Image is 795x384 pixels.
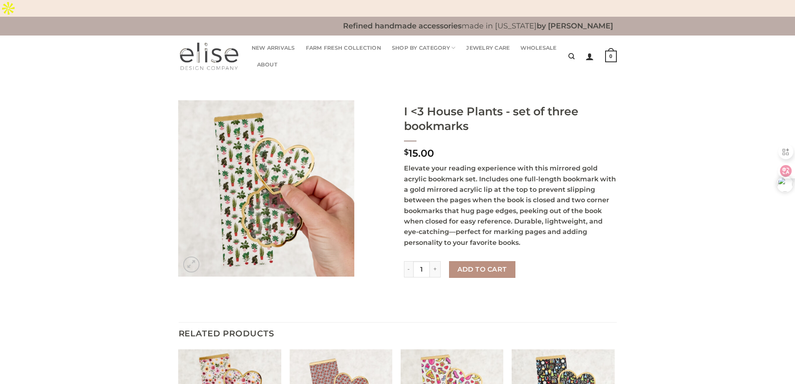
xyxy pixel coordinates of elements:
b: by [PERSON_NAME] [537,21,613,30]
input: Qty [413,261,430,278]
b: Refined handmade accessories [343,21,462,30]
strong: 0 [605,51,617,62]
h3: Related products [179,323,617,345]
a: Farm Fresh Collection [306,40,381,56]
bdi: 15.00 [404,147,434,159]
img: IMG_4079 [178,100,354,277]
a: Jewelry Care [466,40,510,56]
a: Wholesale [520,40,556,56]
a: New Arrivals [252,40,295,56]
button: Add to cart [449,261,515,278]
a: Search [568,48,575,64]
b: made in [US_STATE] [343,21,613,30]
a: Shop By Category [392,40,456,56]
input: - [404,261,414,278]
img: Elise Design Company [179,42,239,71]
p: Elevate your reading experience with this mirrored gold acrylic bookmark set. Includes one full-l... [404,163,617,248]
a: About [257,56,278,73]
span: $ [404,147,409,156]
input: + [430,261,441,278]
a: 0 [605,45,617,68]
h1: I <3 House Plants - set of three bookmarks [404,104,617,134]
